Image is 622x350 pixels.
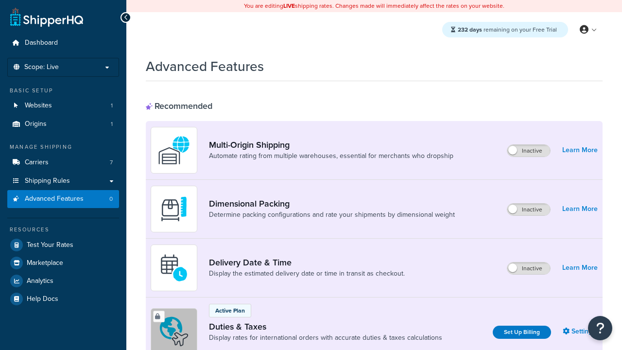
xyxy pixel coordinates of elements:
[7,154,119,172] li: Carriers
[215,306,245,315] p: Active Plan
[563,325,598,338] a: Settings
[209,257,405,268] a: Delivery Date & Time
[25,158,49,167] span: Carriers
[109,195,113,203] span: 0
[209,321,442,332] a: Duties & Taxes
[146,101,212,111] div: Recommended
[7,34,119,52] a: Dashboard
[7,97,119,115] li: Websites
[7,143,119,151] div: Manage Shipping
[25,120,47,128] span: Origins
[157,251,191,285] img: gfkeb5ejjkALwAAAABJRU5ErkJggg==
[458,25,482,34] strong: 232 days
[209,333,442,343] a: Display rates for international orders with accurate duties & taxes calculations
[7,115,119,133] li: Origins
[209,198,455,209] a: Dimensional Packing
[7,87,119,95] div: Basic Setup
[7,254,119,272] a: Marketplace
[27,259,63,267] span: Marketplace
[458,25,557,34] span: remaining on your Free Trial
[7,236,119,254] a: Test Your Rates
[562,143,598,157] a: Learn More
[7,115,119,133] a: Origins1
[209,151,453,161] a: Automate rating from multiple warehouses, essential for merchants who dropship
[25,102,52,110] span: Websites
[493,326,551,339] a: Set Up Billing
[27,277,53,285] span: Analytics
[146,57,264,76] h1: Advanced Features
[209,140,453,150] a: Multi-Origin Shipping
[110,158,113,167] span: 7
[111,102,113,110] span: 1
[24,63,59,71] span: Scope: Live
[7,172,119,190] a: Shipping Rules
[507,145,550,157] label: Inactive
[507,262,550,274] label: Inactive
[7,272,119,290] a: Analytics
[7,226,119,234] div: Resources
[209,269,405,279] a: Display the estimated delivery date or time in transit as checkout.
[7,290,119,308] a: Help Docs
[7,97,119,115] a: Websites1
[25,39,58,47] span: Dashboard
[562,261,598,275] a: Learn More
[562,202,598,216] a: Learn More
[157,133,191,167] img: WatD5o0RtDAAAAAElFTkSuQmCC
[25,195,84,203] span: Advanced Features
[7,190,119,208] li: Advanced Features
[7,154,119,172] a: Carriers7
[588,316,612,340] button: Open Resource Center
[27,295,58,303] span: Help Docs
[507,204,550,215] label: Inactive
[111,120,113,128] span: 1
[283,1,295,10] b: LIVE
[157,192,191,226] img: DTVBYsAAAAAASUVORK5CYII=
[27,241,73,249] span: Test Your Rates
[25,177,70,185] span: Shipping Rules
[209,210,455,220] a: Determine packing configurations and rate your shipments by dimensional weight
[7,190,119,208] a: Advanced Features0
